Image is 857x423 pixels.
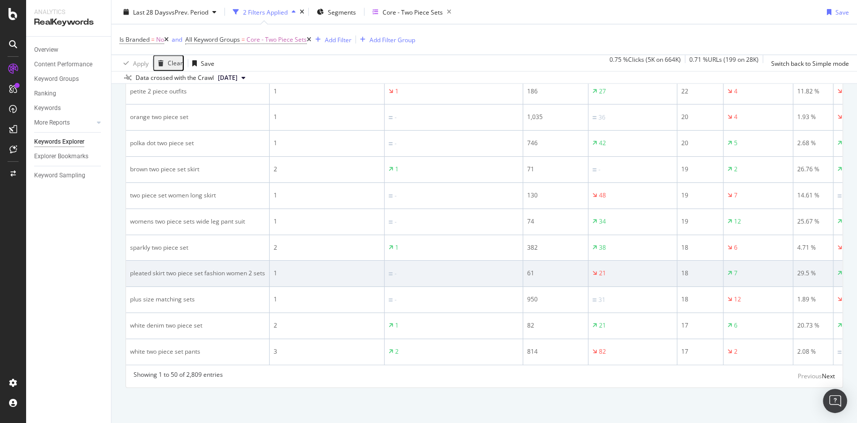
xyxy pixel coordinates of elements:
[34,103,104,114] a: Keywords
[734,269,738,278] div: 7
[130,347,265,356] div: white two piece set pants
[797,295,829,304] div: 1.89 %
[34,74,79,84] div: Keyword Groups
[797,191,829,200] div: 14.61 %
[527,269,584,278] div: 61
[134,370,223,382] div: Showing 1 to 50 of 2,809 entries
[34,118,70,128] div: More Reports
[527,165,584,174] div: 71
[133,8,169,16] span: Last 28 Days
[395,243,399,252] div: 1
[395,295,397,304] div: -
[823,4,849,20] button: Save
[797,87,829,96] div: 11.82 %
[734,139,738,148] div: 5
[797,165,829,174] div: 26.76 %
[133,59,149,67] div: Apply
[218,73,237,82] span: 2025 Aug. 9th
[34,170,104,181] a: Keyword Sampling
[599,269,606,278] div: 21
[34,88,56,99] div: Ranking
[527,243,584,252] div: 382
[592,298,596,301] img: Equal
[767,55,849,71] button: Switch back to Simple mode
[734,295,741,304] div: 12
[389,272,393,275] img: Equal
[311,34,351,46] button: Add Filter
[34,17,103,28] div: RealKeywords
[34,88,104,99] a: Ranking
[169,35,185,44] button: and
[274,165,380,174] div: 2
[274,295,380,304] div: 1
[527,321,584,330] div: 82
[598,165,600,174] div: -
[34,118,94,128] a: More Reports
[734,217,741,226] div: 12
[300,9,304,15] div: times
[395,165,399,174] div: 1
[598,295,605,304] div: 31
[734,321,738,330] div: 6
[389,221,393,224] img: Equal
[734,191,738,200] div: 7
[681,165,719,174] div: 19
[395,87,399,96] div: 1
[771,59,849,67] div: Switch back to Simple mode
[119,55,149,71] button: Apply
[395,218,397,227] div: -
[681,217,719,226] div: 19
[369,4,455,20] button: Core - Two Piece Sets
[837,194,841,197] img: Equal
[274,191,380,200] div: 1
[156,33,164,47] span: No
[241,35,245,44] span: =
[689,55,759,71] div: 0.71 % URLs ( 199 on 28K )
[527,87,584,96] div: 186
[130,269,265,278] div: pleated skirt two piece set fashion women 2 sets
[797,269,829,278] div: 29.5 %
[130,87,265,96] div: petite 2 piece outfits
[130,191,265,200] div: two piece set women long skirt
[798,372,822,380] div: Previous
[599,191,606,200] div: 48
[34,137,84,147] div: Keywords Explorer
[599,139,606,148] div: 42
[389,116,393,119] img: Equal
[681,113,719,122] div: 20
[34,59,104,70] a: Content Performance
[599,217,606,226] div: 34
[389,142,393,145] img: Equal
[681,321,719,330] div: 17
[130,165,265,174] div: brown two piece set skirt
[247,33,307,47] span: Core - Two Piece Sets
[274,87,380,96] div: 1
[130,217,265,226] div: womens two piece sets wide leg pant suit
[130,243,265,252] div: sparkly two piece set
[274,321,380,330] div: 2
[383,8,443,16] div: Core - Two Piece Sets
[34,137,104,147] a: Keywords Explorer
[681,191,719,200] div: 19
[681,87,719,96] div: 22
[130,321,265,330] div: white denim two piece set
[681,295,719,304] div: 18
[734,113,738,122] div: 4
[592,116,596,119] img: Equal
[681,139,719,148] div: 20
[527,217,584,226] div: 74
[34,170,85,181] div: Keyword Sampling
[325,35,351,44] div: Add Filter
[34,151,104,162] a: Explorer Bookmarks
[274,139,380,148] div: 1
[395,139,397,148] div: -
[798,370,822,382] button: Previous
[527,113,584,122] div: 1,035
[599,243,606,252] div: 38
[681,243,719,252] div: 18
[389,298,393,301] img: Equal
[274,113,380,122] div: 1
[797,113,829,122] div: 1.93 %
[130,139,265,148] div: polka dot two piece set
[168,60,183,67] div: Clear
